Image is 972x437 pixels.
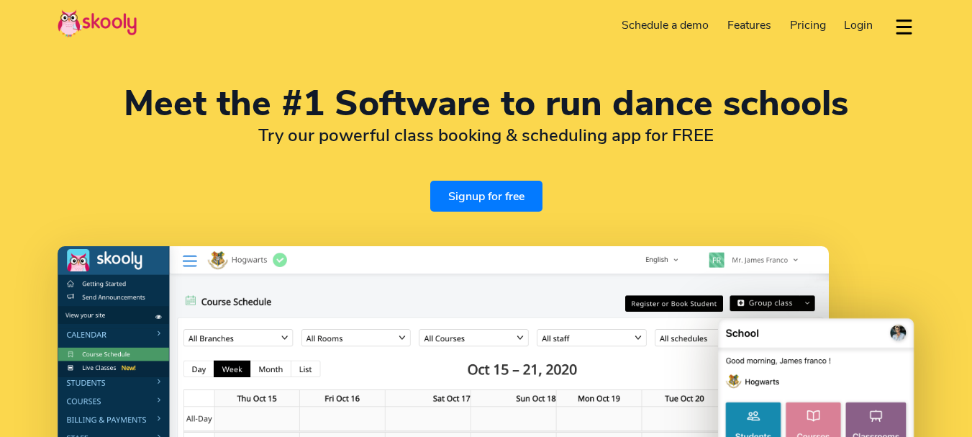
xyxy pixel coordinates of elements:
[58,9,137,37] img: Skooly
[790,17,826,33] span: Pricing
[430,181,542,212] a: Signup for free
[781,14,835,37] a: Pricing
[613,14,719,37] a: Schedule a demo
[894,10,914,43] button: dropdown menu
[844,17,873,33] span: Login
[835,14,882,37] a: Login
[58,86,914,121] h1: Meet the #1 Software to run dance schools
[58,125,914,146] h2: Try our powerful class booking & scheduling app for FREE
[718,14,781,37] a: Features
